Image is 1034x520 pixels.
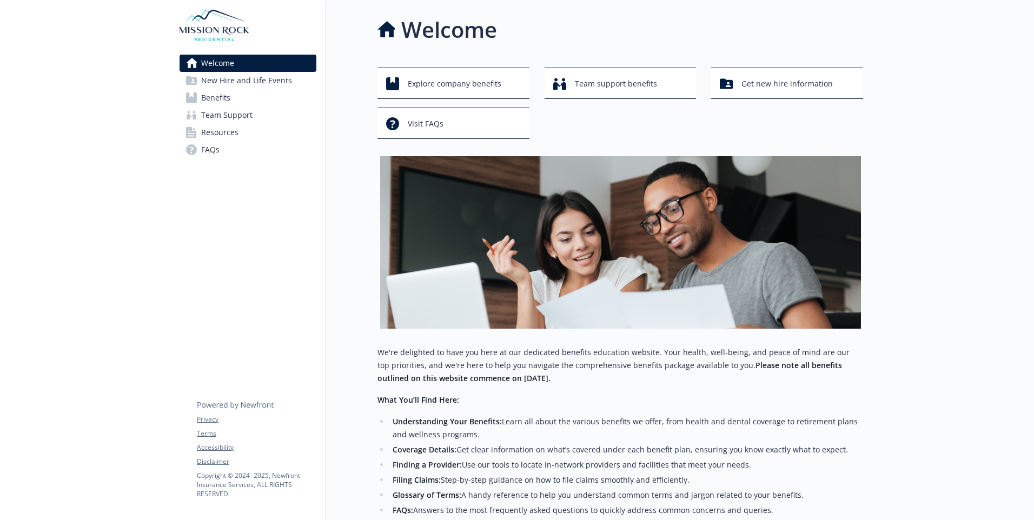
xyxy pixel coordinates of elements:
[393,475,441,485] strong: Filing Claims:
[180,106,316,124] a: Team Support
[201,124,238,141] span: Resources
[711,68,863,99] button: Get new hire information
[401,14,497,46] h1: Welcome
[180,72,316,89] a: New Hire and Life Events
[393,459,462,470] strong: Finding a Provider:
[377,395,459,405] strong: What You’ll Find Here:
[408,114,443,134] span: Visit FAQs
[393,490,461,500] strong: Glossary of Terms:
[180,141,316,158] a: FAQs
[180,55,316,72] a: Welcome
[180,124,316,141] a: Resources
[393,416,502,426] strong: Understanding Your Benefits:
[377,346,863,385] p: We're delighted to have you here at our dedicated benefits education website. Your health, well-b...
[377,68,529,99] button: Explore company benefits
[393,444,456,455] strong: Coverage Details:
[389,504,863,517] li: Answers to the most frequently asked questions to quickly address common concerns and queries.
[545,68,697,99] button: Team support benefits
[197,443,316,452] a: Accessibility
[201,55,234,72] span: Welcome
[389,474,863,486] li: Step-by-step guidance on how to file claims smoothly and efficiently.
[201,106,253,124] span: Team Support
[377,108,529,139] button: Visit FAQs
[389,489,863,502] li: A handy reference to help you understand common terms and jargon related to your benefits.
[201,89,230,106] span: Benefits
[197,457,316,466] a: Disclaimer
[575,74,657,94] span: Team support benefits
[389,415,863,441] li: Learn all about the various benefits we offer, from health and dental coverage to retirement plan...
[389,458,863,471] li: Use our tools to locate in-network providers and facilities that meet your needs.
[201,141,220,158] span: FAQs
[741,74,833,94] span: Get new hire information
[197,471,316,498] p: Copyright © 2024 - 2025 , Newfront Insurance Services, ALL RIGHTS RESERVED
[393,505,413,515] strong: FAQs:
[408,74,501,94] span: Explore company benefits
[197,415,316,424] a: Privacy
[389,443,863,456] li: Get clear information on what’s covered under each benefit plan, ensuring you know exactly what t...
[380,156,861,329] img: overview page banner
[197,429,316,438] a: Terms
[201,72,292,89] span: New Hire and Life Events
[180,89,316,106] a: Benefits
